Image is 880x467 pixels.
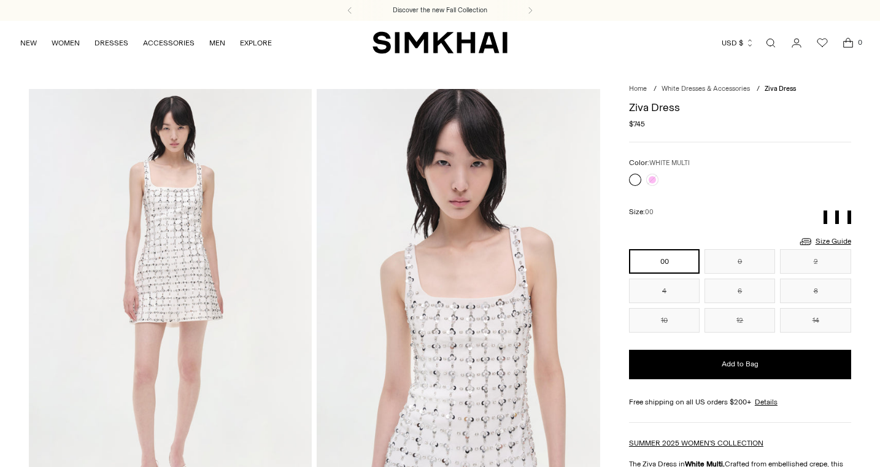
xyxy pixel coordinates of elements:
[52,29,80,56] a: WOMEN
[722,359,758,369] span: Add to Bag
[722,29,754,56] button: USD $
[629,279,700,303] button: 4
[758,31,783,55] a: Open search modal
[629,85,647,93] a: Home
[755,396,778,407] a: Details
[780,308,851,333] button: 14
[629,396,851,407] div: Free shipping on all US orders $200+
[704,249,775,274] button: 0
[704,308,775,333] button: 12
[629,84,851,95] nav: breadcrumbs
[654,84,657,95] div: /
[393,6,487,15] a: Discover the new Fall Collection
[629,308,700,333] button: 10
[780,279,851,303] button: 8
[798,234,851,249] a: Size Guide
[372,31,508,55] a: SIMKHAI
[854,37,865,48] span: 0
[20,29,37,56] a: NEW
[780,249,851,274] button: 2
[649,159,690,167] span: WHITE MULTI
[662,85,750,93] a: White Dresses & Accessories
[629,206,654,218] label: Size:
[629,118,645,129] span: $745
[95,29,128,56] a: DRESSES
[629,439,763,447] a: SUMMER 2025 WOMEN'S COLLECTION
[810,31,835,55] a: Wishlist
[240,29,272,56] a: EXPLORE
[143,29,195,56] a: ACCESSORIES
[629,102,851,113] h1: Ziva Dress
[836,31,860,55] a: Open cart modal
[757,84,760,95] div: /
[645,208,654,216] span: 00
[629,350,851,379] button: Add to Bag
[629,157,690,169] label: Color:
[765,85,796,93] span: Ziva Dress
[784,31,809,55] a: Go to the account page
[209,29,225,56] a: MEN
[629,249,700,274] button: 00
[704,279,775,303] button: 6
